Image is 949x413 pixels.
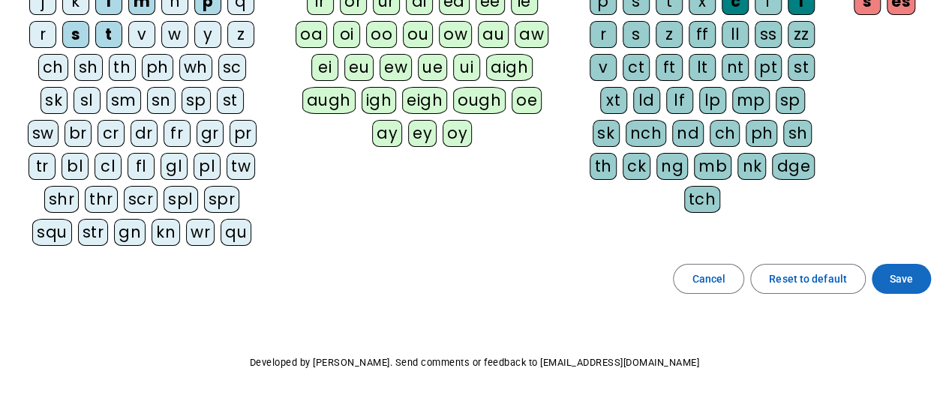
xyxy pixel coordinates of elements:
[217,87,244,114] div: st
[403,21,433,48] div: ou
[95,21,122,48] div: t
[65,120,92,147] div: br
[623,54,650,81] div: ct
[732,87,770,114] div: mp
[227,153,255,180] div: tw
[689,21,716,48] div: ff
[161,21,188,48] div: w
[29,21,56,48] div: r
[186,219,215,246] div: wr
[218,54,246,81] div: sc
[227,21,254,48] div: z
[722,21,749,48] div: ll
[182,87,211,114] div: sp
[194,153,221,180] div: pl
[333,21,360,48] div: oi
[512,87,542,114] div: oe
[692,270,725,288] span: Cancel
[380,54,412,81] div: ew
[179,54,212,81] div: wh
[783,120,812,147] div: sh
[366,21,397,48] div: oo
[128,21,155,48] div: v
[204,186,240,213] div: spr
[230,120,257,147] div: pr
[44,186,80,213] div: shr
[788,54,815,81] div: st
[439,21,472,48] div: ow
[694,153,731,180] div: mb
[114,219,146,246] div: gn
[344,54,374,81] div: eu
[296,21,327,48] div: oa
[78,219,109,246] div: str
[221,219,251,246] div: qu
[128,153,155,180] div: fl
[161,153,188,180] div: gl
[656,153,688,180] div: ng
[590,21,617,48] div: r
[107,87,141,114] div: sm
[890,270,913,288] span: Save
[408,120,437,147] div: ey
[152,219,180,246] div: kn
[32,219,72,246] div: squ
[131,120,158,147] div: dr
[788,21,815,48] div: zz
[41,87,68,114] div: sk
[197,120,224,147] div: gr
[699,87,726,114] div: lp
[124,186,158,213] div: scr
[623,21,650,48] div: s
[74,87,101,114] div: sl
[372,120,402,147] div: ay
[62,21,89,48] div: s
[600,87,627,114] div: xt
[755,54,782,81] div: pt
[38,54,68,81] div: ch
[302,87,356,114] div: augh
[12,354,937,372] p: Developed by [PERSON_NAME]. Send comments or feedback to [EMAIL_ADDRESS][DOMAIN_NAME]
[109,54,136,81] div: th
[656,21,683,48] div: z
[164,120,191,147] div: fr
[656,54,683,81] div: ft
[478,21,509,48] div: au
[684,186,721,213] div: tch
[453,54,480,81] div: ui
[755,21,782,48] div: ss
[62,153,89,180] div: bl
[623,153,650,180] div: ck
[29,153,56,180] div: tr
[673,264,744,294] button: Cancel
[418,54,447,81] div: ue
[772,153,815,180] div: dge
[95,153,122,180] div: cl
[142,54,173,81] div: ph
[28,120,59,147] div: sw
[746,120,777,147] div: ph
[769,270,847,288] span: Reset to default
[872,264,931,294] button: Save
[633,87,660,114] div: ld
[590,54,617,81] div: v
[362,87,397,114] div: igh
[194,21,221,48] div: y
[453,87,506,114] div: ough
[164,186,198,213] div: spl
[443,120,472,147] div: oy
[85,186,118,213] div: thr
[486,54,533,81] div: aigh
[689,54,716,81] div: lt
[737,153,766,180] div: nk
[593,120,620,147] div: sk
[147,87,176,114] div: sn
[311,54,338,81] div: ei
[750,264,866,294] button: Reset to default
[672,120,704,147] div: nd
[74,54,103,81] div: sh
[590,153,617,180] div: th
[626,120,667,147] div: nch
[710,120,740,147] div: ch
[666,87,693,114] div: lf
